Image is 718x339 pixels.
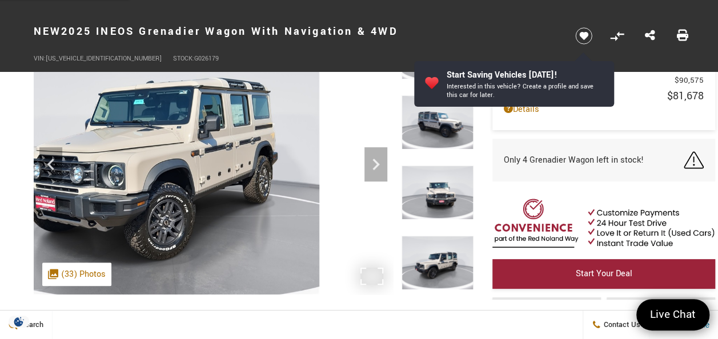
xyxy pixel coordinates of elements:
span: Contact Us [601,320,640,330]
section: Click to Open Cookie Consent Modal [6,316,32,328]
a: Live Chat [636,299,709,330]
a: MSRP $90,575 [504,75,704,86]
a: Print this New 2025 INEOS Grenadier Wagon With Navigation & 4WD [677,29,688,43]
span: Red Noland Price [504,90,667,103]
span: Start Your Deal [576,268,632,280]
h1: 2025 INEOS Grenadier Wagon With Navigation & 4WD [34,9,556,54]
a: Trade Value [492,297,601,327]
span: G026179 [194,54,219,63]
button: Compare Vehicle [608,27,625,45]
span: VIN: [34,54,46,63]
a: Share this New 2025 INEOS Grenadier Wagon With Navigation & 4WD [644,29,655,43]
a: Schedule Test Drive [607,297,715,327]
span: Only 4 Grenadier Wagon left in stock! [504,154,644,166]
div: (33) Photos [42,263,111,286]
span: $81,678 [667,88,704,103]
div: Next [364,147,387,181]
span: [US_VEHICLE_IDENTIFICATION_NUMBER] [46,54,162,63]
a: Red Noland Price $81,678 [504,88,704,103]
span: Live Chat [644,307,701,322]
span: $90,575 [675,75,704,86]
img: New 2025 INEOS Wagon image 3 [402,166,474,220]
img: Opt-Out Icon [6,316,32,328]
span: Stock: [173,54,194,63]
button: Save vehicle [571,27,596,45]
a: Details [504,103,704,115]
span: MSRP [504,75,675,86]
a: Start Your Deal [492,259,715,289]
img: New 2025 INEOS Wagon image 2 [402,95,474,150]
div: Previous [39,147,62,181]
strong: New [34,24,62,39]
img: New 2025 INEOS Wagon image 4 [402,236,474,290]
